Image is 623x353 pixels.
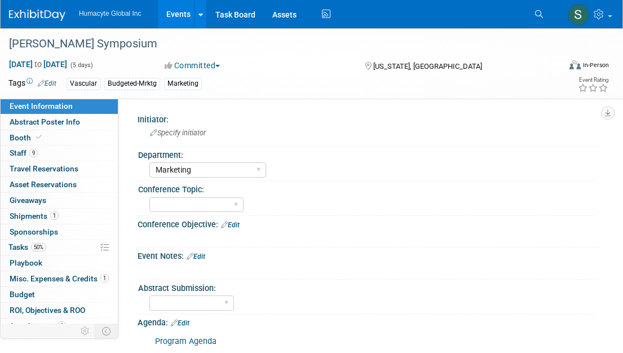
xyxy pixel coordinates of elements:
a: ROI, Objectives & ROO [1,303,118,318]
div: Conference Topic: [138,181,595,195]
img: Sam Cashion [568,4,589,25]
span: Giveaways [10,196,46,205]
span: Misc. Expenses & Credits [10,274,109,283]
div: [PERSON_NAME] Symposium [5,34,550,54]
span: Asset Reservations [10,180,77,189]
div: Vascular [67,78,100,90]
span: Attachments [10,321,66,330]
span: (5 days) [69,61,93,69]
a: Tasks50% [1,240,118,255]
a: Misc. Expenses & Credits1 [1,271,118,286]
span: Tasks [8,242,46,251]
div: Abstract Submission: [138,280,595,294]
span: Playbook [10,258,42,267]
a: Shipments1 [1,209,118,224]
span: 6 [58,321,66,330]
span: 50% [31,243,46,251]
div: Event Rating [578,77,608,83]
span: 1 [100,274,109,283]
a: Staff9 [1,145,118,161]
a: Sponsorships [1,224,118,240]
div: Initiator: [138,111,600,125]
i: Booth reservation complete [36,134,42,140]
a: Abstract Poster Info [1,114,118,130]
img: ExhibitDay [9,10,65,21]
div: Event Format [516,59,609,76]
span: [US_STATE], [GEOGRAPHIC_DATA] [373,62,482,70]
img: Format-Inperson.png [569,60,581,69]
td: Toggle Event Tabs [95,324,118,338]
div: In-Person [582,61,609,69]
a: Playbook [1,255,118,271]
a: Travel Reservations [1,161,118,177]
a: Asset Reservations [1,177,118,192]
span: Travel Reservations [10,164,78,173]
a: Booth [1,130,118,145]
span: Specify initiator [150,129,206,137]
a: Program Agenda [155,337,216,346]
a: Attachments6 [1,319,118,334]
a: Edit [187,253,205,261]
span: Humacyte Global Inc [79,10,141,17]
a: Budget [1,287,118,302]
td: Tags [8,77,56,90]
span: Booth [10,133,44,142]
span: ROI, Objectives & ROO [10,306,85,315]
div: Marketing [164,78,202,90]
a: Edit [221,221,240,229]
a: Edit [171,319,189,327]
span: 9 [29,149,38,157]
span: [DATE] [DATE] [8,59,68,69]
span: Budget [10,290,35,299]
span: Sponsorships [10,227,58,236]
span: Shipments [10,211,59,220]
a: Event Information [1,99,118,114]
a: Edit [38,80,56,87]
div: Event Notes: [138,248,600,262]
button: Committed [161,60,224,71]
span: 1 [50,211,59,220]
div: Department: [138,147,595,161]
div: Conference Objective: [138,216,600,231]
span: Event Information [10,102,73,111]
span: Staff [10,148,38,157]
td: Personalize Event Tab Strip [76,324,95,338]
div: Budgeted-Mrktg [104,78,160,90]
span: Abstract Poster Info [10,117,80,126]
div: Agenda: [138,314,600,329]
span: to [33,60,43,69]
a: Giveaways [1,193,118,208]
